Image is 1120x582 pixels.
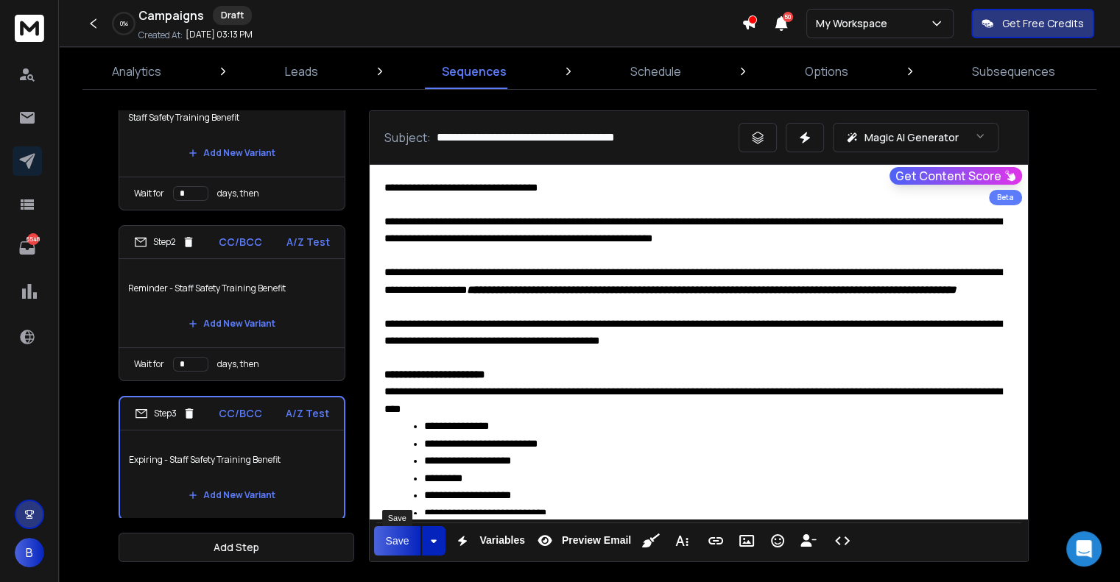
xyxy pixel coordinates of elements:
p: 6548 [27,233,39,245]
button: Magic AI Generator [833,123,999,152]
h1: Campaigns [138,7,204,24]
p: Get Free Credits [1002,16,1084,31]
button: Variables [448,526,528,556]
p: [DATE] 03:13 PM [186,29,253,40]
li: Step3CC/BCCA/Z TestExpiring - Staff Safety Training BenefitAdd New Variant [119,396,345,520]
button: Save [374,526,421,556]
a: Analytics [103,54,170,89]
button: B [15,538,44,567]
a: Sequences [433,54,515,89]
p: CC/BCC [219,406,262,421]
button: Add New Variant [177,480,287,510]
button: Clean HTML [637,526,665,556]
a: Subsequences [963,54,1064,89]
li: Step2CC/BCCA/Z TestReminder - Staff Safety Training BenefitAdd New VariantWait fordays, then [119,225,345,381]
div: Step 3 [135,407,196,420]
button: Add New Variant [177,309,287,338]
div: Beta [989,190,1022,205]
p: Expiring - Staff Safety Training Benefit [129,439,335,480]
div: Draft [213,6,252,25]
p: CC/BCC [219,235,262,249]
p: Analytics [112,63,161,80]
p: Wait for [134,188,164,199]
p: A/Z Test [286,235,330,249]
p: days, then [217,358,259,370]
p: 0 % [120,19,128,28]
p: Schedule [630,63,681,80]
p: Leads [285,63,318,80]
button: Add New Variant [177,138,287,168]
button: Get Content Score [890,167,1022,185]
p: Subsequences [972,63,1055,80]
div: Open Intercom Messenger [1066,531,1102,567]
p: Subject: [384,129,431,146]
div: Save [382,510,412,526]
p: Options [805,63,848,80]
p: Staff Safety Training Benefit [128,97,336,138]
button: Add Step [119,533,354,562]
a: Schedule [621,54,690,89]
p: Wait for [134,358,164,370]
p: Magic AI Generator [864,130,959,145]
div: Step 2 [134,235,195,249]
p: My Workspace [816,16,893,31]
button: Insert Unsubscribe Link [795,526,823,556]
button: More Text [668,526,696,556]
p: days, then [217,188,259,199]
li: Step1CC/BCCA/Z TestStaff Safety Training BenefitAdd New VariantWait fordays, then [119,54,345,210]
span: 50 [783,12,793,22]
a: 6548 [13,233,42,263]
span: Preview Email [559,534,634,547]
p: Sequences [442,63,507,80]
a: Leads [276,54,327,89]
span: Variables [476,534,528,547]
button: Preview Email [531,526,634,556]
p: Created At: [138,29,183,41]
button: Get Free Credits [971,9,1094,38]
p: A/Z Test [286,406,329,421]
p: Reminder - Staff Safety Training Benefit [128,268,336,309]
a: Options [796,54,857,89]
